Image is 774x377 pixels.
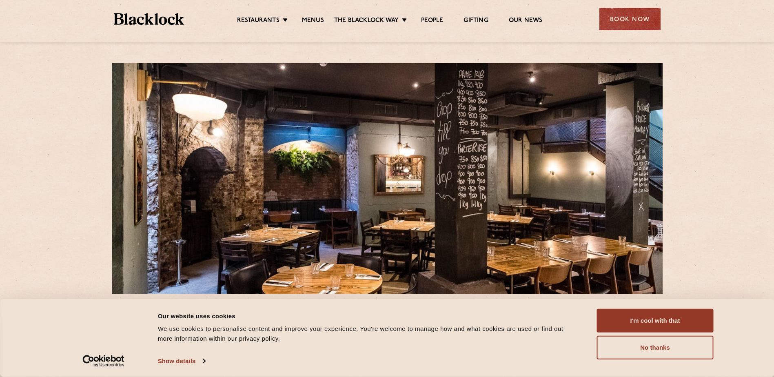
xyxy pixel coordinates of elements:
a: Restaurants [237,17,279,26]
a: Show details [158,355,205,367]
a: The Blacklock Way [334,17,399,26]
div: Book Now [599,8,661,30]
a: People [421,17,443,26]
div: We use cookies to personalise content and improve your experience. You're welcome to manage how a... [158,324,579,344]
div: Our website uses cookies [158,311,579,321]
a: Usercentrics Cookiebot - opens in a new window [68,355,139,367]
button: I'm cool with that [597,309,714,333]
a: Our News [509,17,543,26]
a: Gifting [464,17,488,26]
img: BL_Textured_Logo-footer-cropped.svg [114,13,184,25]
a: Menus [302,17,324,26]
button: No thanks [597,336,714,359]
